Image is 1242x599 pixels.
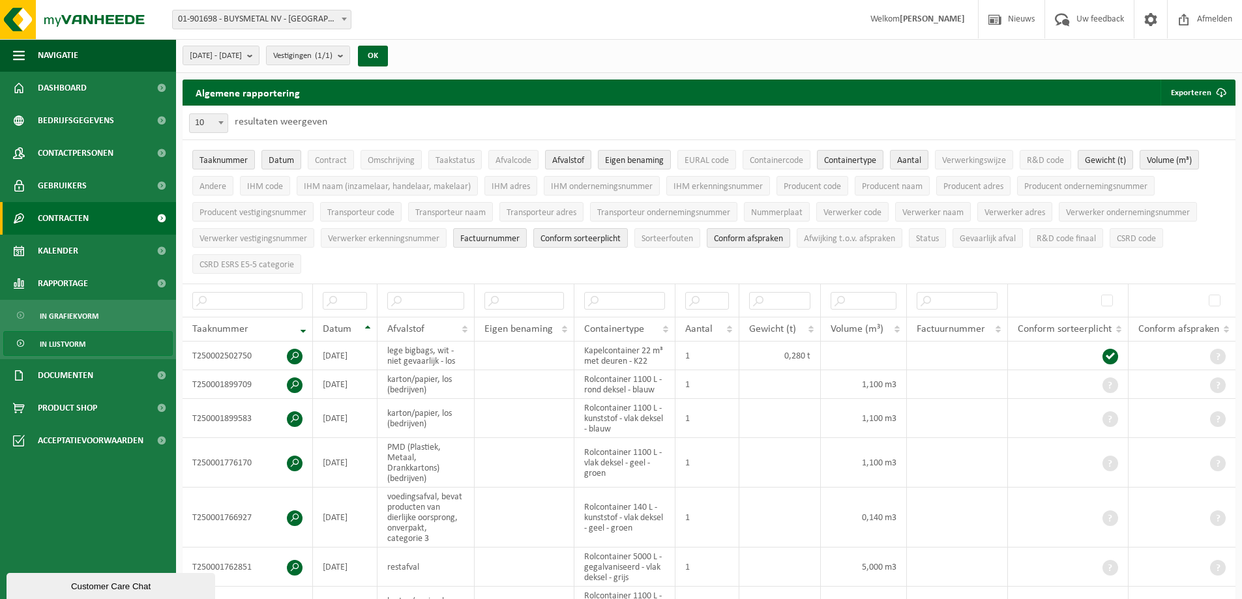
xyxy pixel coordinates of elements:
[597,208,730,218] span: Transporteur ondernemingsnummer
[358,46,388,66] button: OK
[797,228,902,248] button: Afwijking t.o.v. afsprakenAfwijking t.o.v. afspraken: Activate to sort
[544,176,660,196] button: IHM ondernemingsnummerIHM ondernemingsnummer: Activate to sort
[1161,80,1234,106] button: Exporteren
[377,342,474,370] td: lege bigbags, wit - niet gevaarlijk - los
[235,117,327,127] label: resultaten weergeven
[261,150,301,169] button: DatumDatum: Activate to sort
[675,548,739,587] td: 1
[784,182,841,192] span: Producent code
[666,176,770,196] button: IHM erkenningsnummerIHM erkenningsnummer: Activate to sort
[744,202,810,222] button: NummerplaatNummerplaat: Activate to sort
[323,324,351,334] span: Datum
[368,156,415,166] span: Omschrijving
[902,208,964,218] span: Verwerker naam
[675,399,739,438] td: 1
[551,182,653,192] span: IHM ondernemingsnummer
[38,137,113,169] span: Contactpersonen
[1018,324,1112,334] span: Conform sorteerplicht
[960,234,1016,244] span: Gevaarlijk afval
[327,208,394,218] span: Transporteur code
[743,150,810,169] button: ContainercodeContainercode: Activate to sort
[776,176,848,196] button: Producent codeProducent code: Activate to sort
[675,342,739,370] td: 1
[574,438,675,488] td: Rolcontainer 1100 L - vlak deksel - geel - groen
[816,202,889,222] button: Verwerker codeVerwerker code: Activate to sort
[677,150,736,169] button: EURAL codeEURAL code: Activate to sort
[200,208,306,218] span: Producent vestigingsnummer
[574,342,675,370] td: Kapelcontainer 22 m³ met deuren - K22
[552,156,584,166] span: Afvalstof
[183,342,313,370] td: T250002502750
[38,359,93,392] span: Documenten
[749,324,796,334] span: Gewicht (t)
[408,202,493,222] button: Transporteur naamTransporteur naam: Activate to sort
[890,150,928,169] button: AantalAantal: Activate to sort
[3,331,173,356] a: In lijstvorm
[1020,150,1071,169] button: R&D codeR&amp;D code: Activate to sort
[297,176,478,196] button: IHM naam (inzamelaar, handelaar, makelaar)IHM naam (inzamelaar, handelaar, makelaar): Activate to...
[942,156,1006,166] span: Verwerkingswijze
[190,114,228,132] span: 10
[488,150,539,169] button: AfvalcodeAfvalcode: Activate to sort
[38,267,88,300] span: Rapportage
[200,234,307,244] span: Verwerker vestigingsnummer
[895,202,971,222] button: Verwerker naamVerwerker naam: Activate to sort
[183,46,259,65] button: [DATE] - [DATE]
[266,46,350,65] button: Vestigingen(1/1)
[40,304,98,329] span: In grafiekvorm
[673,182,763,192] span: IHM erkenningsnummer
[751,208,803,218] span: Nummerplaat
[308,150,354,169] button: ContractContract: Activate to sort
[313,370,377,399] td: [DATE]
[200,182,226,192] span: Andere
[598,150,671,169] button: Eigen benamingEigen benaming: Activate to sort
[916,234,939,244] span: Status
[897,156,921,166] span: Aantal
[38,104,114,137] span: Bedrijfsgegevens
[1029,228,1103,248] button: R&D code finaalR&amp;D code finaal: Activate to sort
[574,488,675,548] td: Rolcontainer 140 L - kunststof - vlak deksel - geel - groen
[192,254,301,274] button: CSRD ESRS E5-5 categorieCSRD ESRS E5-5 categorie: Activate to sort
[855,176,930,196] button: Producent naamProducent naam: Activate to sort
[1078,150,1133,169] button: Gewicht (t)Gewicht (t): Activate to sort
[460,234,520,244] span: Factuurnummer
[1017,176,1155,196] button: Producent ondernemingsnummerProducent ondernemingsnummer: Activate to sort
[387,324,424,334] span: Afvalstof
[453,228,527,248] button: FactuurnummerFactuurnummer: Activate to sort
[821,399,908,438] td: 1,100 m3
[189,113,228,133] span: 10
[320,202,402,222] button: Transporteur codeTransporteur code: Activate to sort
[38,235,78,267] span: Kalender
[590,202,737,222] button: Transporteur ondernemingsnummerTransporteur ondernemingsnummer : Activate to sort
[804,234,895,244] span: Afwijking t.o.v. afspraken
[40,332,85,357] span: In lijstvorm
[821,370,908,399] td: 1,100 m3
[377,548,474,587] td: restafval
[190,46,242,66] span: [DATE] - [DATE]
[192,228,314,248] button: Verwerker vestigingsnummerVerwerker vestigingsnummer: Activate to sort
[38,392,97,424] span: Product Shop
[313,548,377,587] td: [DATE]
[1024,182,1147,192] span: Producent ondernemingsnummer
[1138,324,1219,334] span: Conform afspraken
[273,46,333,66] span: Vestigingen
[685,156,729,166] span: EURAL code
[977,202,1052,222] button: Verwerker adresVerwerker adres: Activate to sort
[315,156,347,166] span: Contract
[415,208,486,218] span: Transporteur naam
[675,370,739,399] td: 1
[533,228,628,248] button: Conform sorteerplicht : Activate to sort
[7,570,218,599] iframe: chat widget
[574,548,675,587] td: Rolcontainer 5000 L - gegalvaniseerd - vlak deksel - grijs
[540,234,621,244] span: Conform sorteerplicht
[172,10,351,29] span: 01-901698 - BUYSMETAL NV - HARELBEKE
[304,182,471,192] span: IHM naam (inzamelaar, handelaar, makelaar)
[821,548,908,587] td: 5,000 m3
[183,399,313,438] td: T250001899583
[936,176,1011,196] button: Producent adresProducent adres: Activate to sort
[935,150,1013,169] button: VerwerkingswijzeVerwerkingswijze: Activate to sort
[1037,234,1096,244] span: R&D code finaal
[574,370,675,399] td: Rolcontainer 1100 L - rond deksel - blauw
[313,342,377,370] td: [DATE]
